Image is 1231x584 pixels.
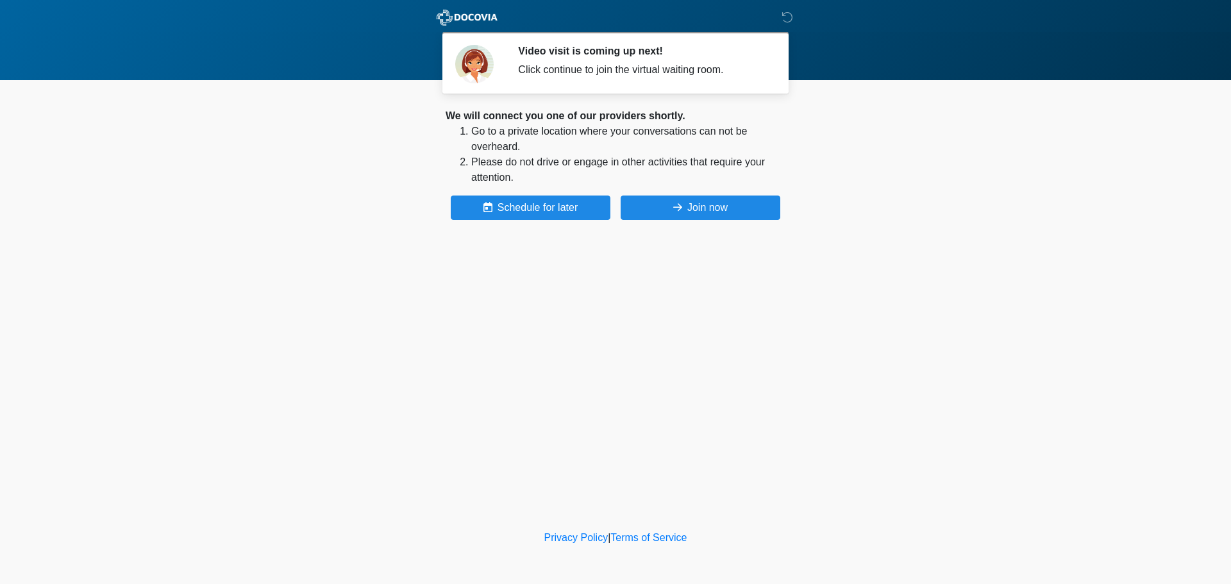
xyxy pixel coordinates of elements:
li: Please do not drive or engage in other activities that require your attention. [471,154,785,185]
button: Schedule for later [451,196,610,220]
div: Click continue to join the virtual waiting room. [518,62,766,78]
button: Join now [621,196,780,220]
div: We will connect you one of our providers shortly. [446,108,785,124]
img: Agent Avatar [455,45,494,83]
li: Go to a private location where your conversations can not be overheard. [471,124,785,154]
a: Privacy Policy [544,532,608,543]
img: ABC Med Spa- GFEase Logo [433,10,501,26]
h2: Video visit is coming up next! [518,45,766,57]
a: Terms of Service [610,532,687,543]
a: | [608,532,610,543]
